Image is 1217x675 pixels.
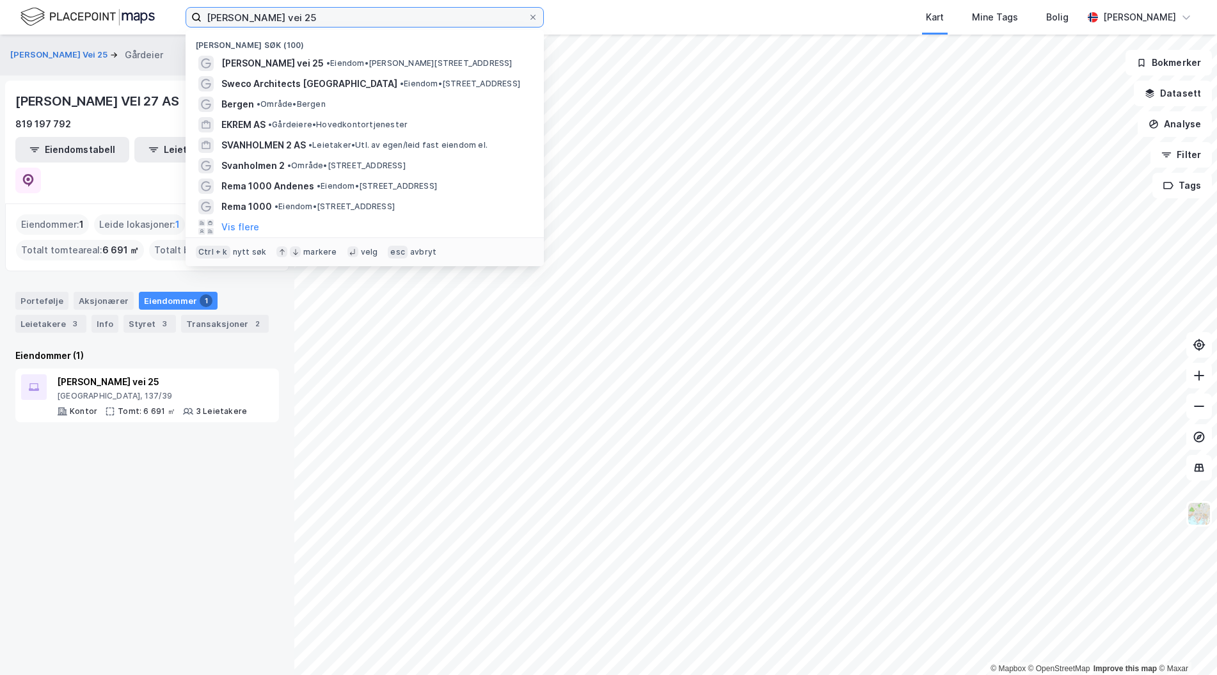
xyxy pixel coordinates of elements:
div: Info [91,315,118,333]
div: [PERSON_NAME] søk (100) [186,30,544,53]
div: Eiendommer [139,292,218,310]
span: Leietaker • Utl. av egen/leid fast eiendom el. [308,140,488,150]
button: Eiendomstabell [15,137,129,163]
div: Kart [926,10,944,25]
span: • [326,58,330,68]
button: Analyse [1138,111,1212,137]
span: Rema 1000 [221,199,272,214]
a: Mapbox [990,664,1026,673]
img: Z [1187,502,1211,526]
div: Eiendommer (1) [15,348,279,363]
span: Svanholmen 2 [221,158,285,173]
button: Vis flere [221,219,259,235]
span: • [400,79,404,88]
div: 819 197 792 [15,116,71,132]
iframe: Chat Widget [1153,614,1217,675]
div: Gårdeier [125,47,163,63]
button: Tags [1152,173,1212,198]
span: Eiendom • [STREET_ADDRESS] [317,181,437,191]
img: logo.f888ab2527a4732fd821a326f86c7f29.svg [20,6,155,28]
button: Leietakertabell [134,137,248,163]
div: esc [388,246,408,258]
div: [PERSON_NAME] vei 25 [57,374,247,390]
div: Leide lokasjoner : [94,214,185,235]
span: • [317,181,321,191]
span: • [257,99,260,109]
button: Datasett [1134,81,1212,106]
span: 1 [79,217,84,232]
div: [PERSON_NAME] VEI 27 AS [15,91,181,111]
div: Leietakere [15,315,86,333]
div: Portefølje [15,292,68,310]
div: velg [361,247,378,257]
div: Kontor [70,406,97,417]
span: [PERSON_NAME] vei 25 [221,56,324,71]
div: 3 Leietakere [196,406,247,417]
a: OpenStreetMap [1028,664,1090,673]
span: Eiendom • [PERSON_NAME][STREET_ADDRESS] [326,58,513,68]
span: • [268,120,272,129]
div: Bolig [1046,10,1069,25]
span: Område • Bergen [257,99,326,109]
span: Sweco Architects [GEOGRAPHIC_DATA] [221,76,397,91]
div: Tomt: 6 691 ㎡ [118,406,175,417]
div: Ctrl + k [196,246,230,258]
span: Bergen [221,97,254,112]
span: SVANHOLMEN 2 AS [221,138,306,153]
div: nytt søk [233,247,267,257]
div: [GEOGRAPHIC_DATA], 137/39 [57,391,247,401]
div: [PERSON_NAME] [1103,10,1176,25]
div: 3 [158,317,171,330]
span: • [308,140,312,150]
span: Eiendom • [STREET_ADDRESS] [274,202,395,212]
span: Rema 1000 Andenes [221,179,314,194]
div: Totalt tomteareal : [16,240,144,260]
div: avbryt [410,247,436,257]
span: Område • [STREET_ADDRESS] [287,161,406,171]
span: 1 [175,217,180,232]
span: Eiendom • [STREET_ADDRESS] [400,79,520,89]
div: Transaksjoner [181,315,269,333]
div: 2 [251,317,264,330]
button: [PERSON_NAME] Vei 25 [10,49,110,61]
div: 3 [68,317,81,330]
div: Totalt byggareal : [149,240,278,260]
div: Aksjonærer [74,292,134,310]
input: Søk på adresse, matrikkel, gårdeiere, leietakere eller personer [202,8,528,27]
div: Mine Tags [972,10,1018,25]
span: EKREM AS [221,117,266,132]
button: Bokmerker [1126,50,1212,75]
div: 1 [200,294,212,307]
span: • [287,161,291,170]
div: markere [303,247,337,257]
a: Improve this map [1094,664,1157,673]
span: 6 691 ㎡ [102,242,139,258]
div: Styret [123,315,176,333]
button: Filter [1150,142,1212,168]
div: Eiendommer : [16,214,89,235]
span: • [274,202,278,211]
span: Gårdeiere • Hovedkontortjenester [268,120,408,130]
